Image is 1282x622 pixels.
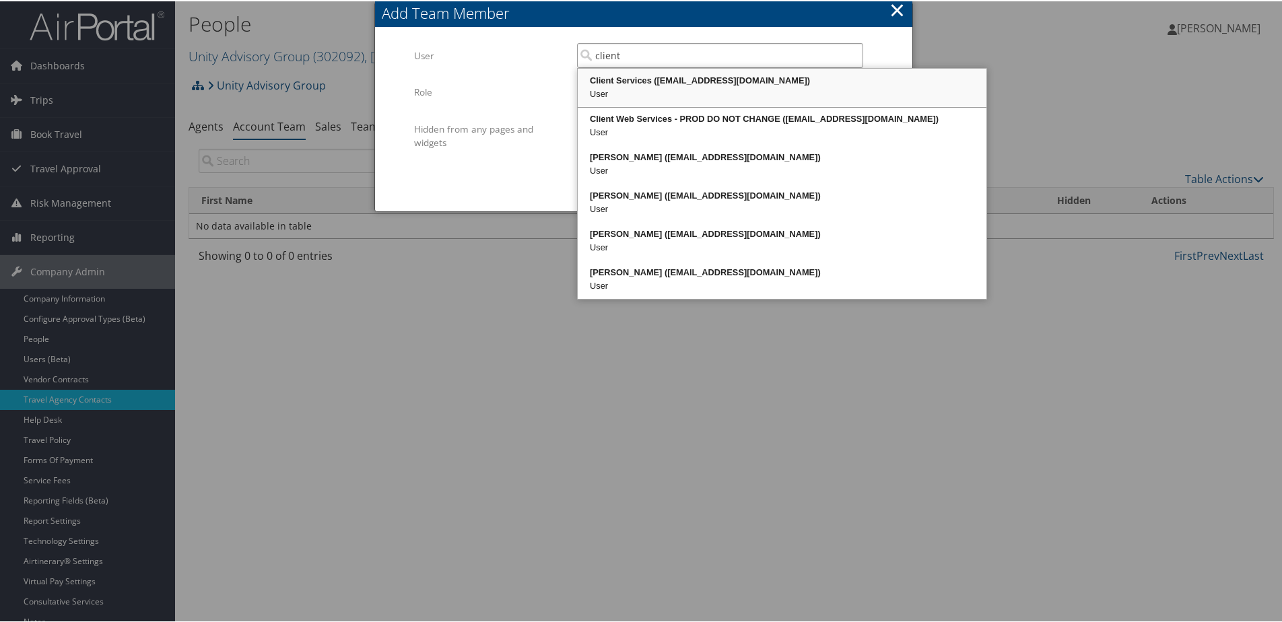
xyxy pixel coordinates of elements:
[414,115,567,155] label: Hidden from any pages and widgets
[580,149,984,163] div: [PERSON_NAME] ([EMAIL_ADDRESS][DOMAIN_NAME])
[382,1,912,22] div: Add Team Member
[580,240,984,253] div: User
[580,125,984,138] div: User
[580,86,984,100] div: User
[414,78,567,104] label: Role
[580,163,984,176] div: User
[580,226,984,240] div: [PERSON_NAME] ([EMAIL_ADDRESS][DOMAIN_NAME])
[580,278,984,291] div: User
[580,73,984,86] div: Client Services ([EMAIL_ADDRESS][DOMAIN_NAME])
[580,188,984,201] div: [PERSON_NAME] ([EMAIL_ADDRESS][DOMAIN_NAME])
[577,42,863,67] input: Search Users
[580,111,984,125] div: Client Web Services - PROD DO NOT CHANGE ([EMAIL_ADDRESS][DOMAIN_NAME])
[580,201,984,215] div: User
[414,42,567,67] label: User
[580,265,984,278] div: [PERSON_NAME] ([EMAIL_ADDRESS][DOMAIN_NAME])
